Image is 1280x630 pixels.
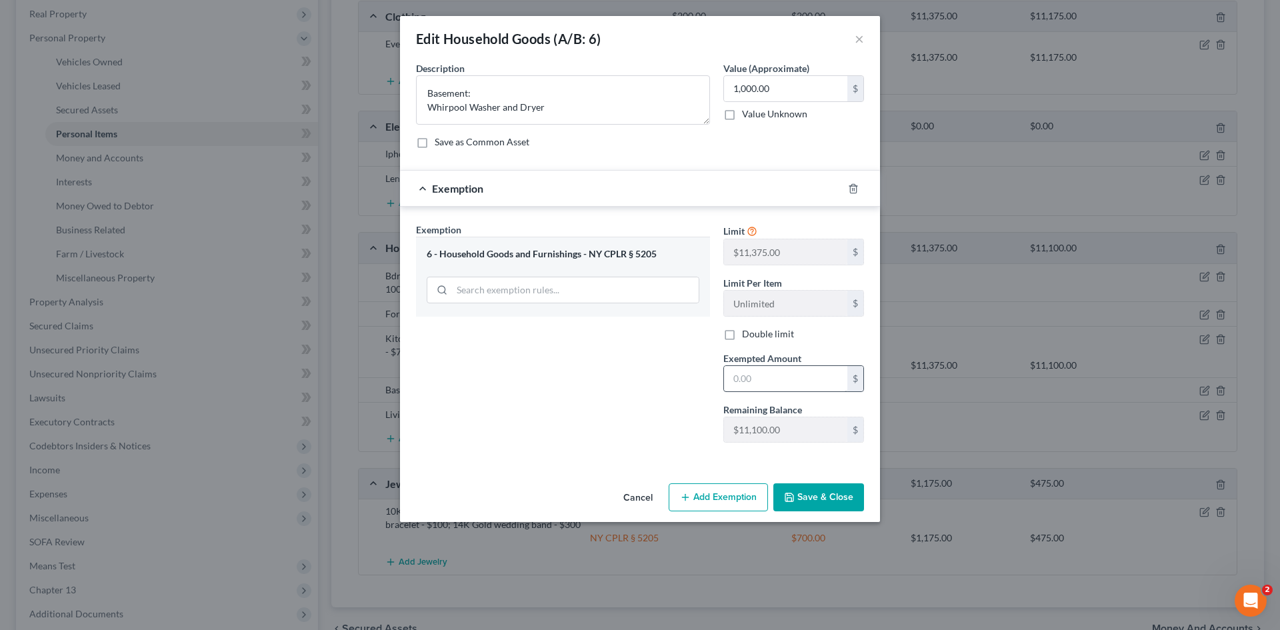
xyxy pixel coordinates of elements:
span: Exemption [416,224,461,235]
input: 0.00 [724,76,847,101]
label: Value Unknown [742,107,807,121]
div: $ [847,291,863,316]
input: -- [724,291,847,316]
label: Double limit [742,327,794,341]
label: Remaining Balance [723,403,802,417]
input: 0.00 [724,366,847,391]
input: -- [724,417,847,443]
label: Save as Common Asset [435,135,529,149]
label: Value (Approximate) [723,61,809,75]
div: 6 - Household Goods and Furnishings - NY CPLR § 5205 [427,248,699,261]
button: × [855,31,864,47]
iframe: Intercom live chat [1235,585,1267,617]
button: Add Exemption [669,483,768,511]
span: Exempted Amount [723,353,801,364]
div: $ [847,239,863,265]
span: Description [416,63,465,74]
button: Save & Close [773,483,864,511]
button: Cancel [613,485,663,511]
div: $ [847,417,863,443]
div: $ [847,76,863,101]
input: -- [724,239,847,265]
span: Exemption [432,182,483,195]
input: Search exemption rules... [452,277,699,303]
label: Limit Per Item [723,276,782,290]
div: $ [847,366,863,391]
span: 2 [1262,585,1273,595]
span: Limit [723,225,745,237]
div: Edit Household Goods (A/B: 6) [416,29,601,48]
